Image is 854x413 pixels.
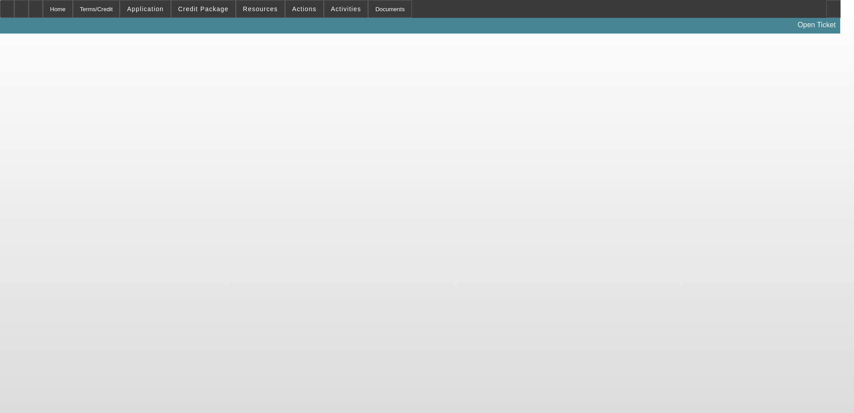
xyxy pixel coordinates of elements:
a: Open Ticket [794,17,839,33]
span: Activities [331,5,361,13]
button: Credit Package [172,0,235,17]
button: Application [120,0,170,17]
span: Resources [243,5,278,13]
button: Actions [285,0,323,17]
button: Activities [324,0,368,17]
button: Resources [236,0,285,17]
span: Credit Package [178,5,229,13]
span: Actions [292,5,317,13]
span: Application [127,5,163,13]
